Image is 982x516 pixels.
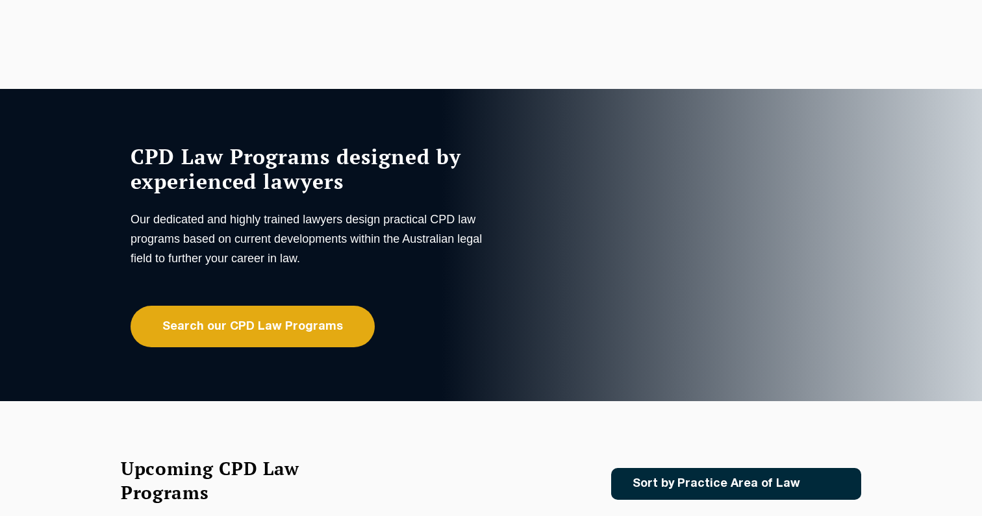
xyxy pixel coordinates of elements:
[131,144,488,193] h1: CPD Law Programs designed by experienced lawyers
[131,210,488,268] p: Our dedicated and highly trained lawyers design practical CPD law programs based on current devel...
[121,456,332,504] h2: Upcoming CPD Law Programs
[131,306,375,347] a: Search our CPD Law Programs
[821,478,836,489] img: Icon
[611,468,861,500] a: Sort by Practice Area of Law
